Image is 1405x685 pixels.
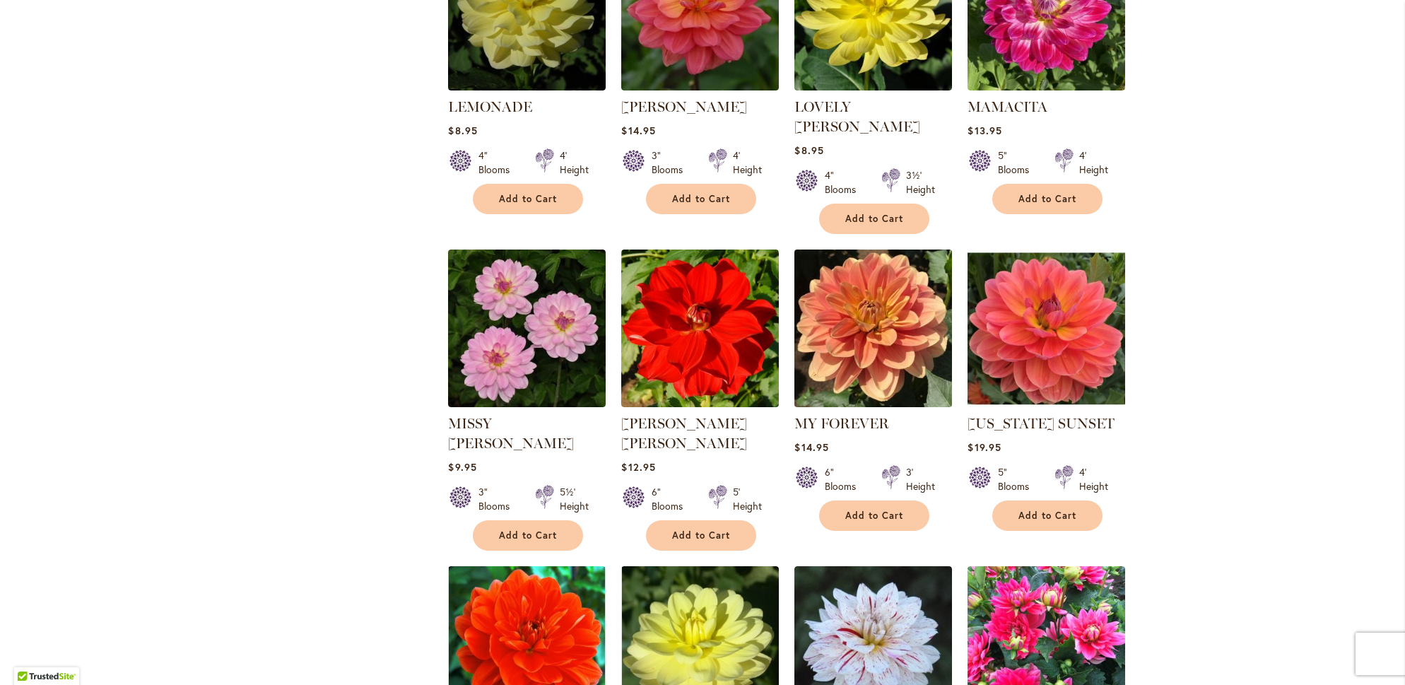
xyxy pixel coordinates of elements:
span: Add to Cart [1018,193,1076,205]
button: Add to Cart [646,184,756,214]
span: Add to Cart [845,213,903,225]
span: $19.95 [968,440,1001,454]
div: 4" Blooms [825,168,864,197]
img: MISSY SUE [448,250,606,407]
span: $14.95 [621,124,655,137]
a: LEMONADE [448,80,606,93]
button: Add to Cart [992,500,1103,531]
span: $9.95 [448,460,476,474]
div: 4' Height [1079,148,1108,177]
div: 6" Blooms [825,465,864,493]
img: MOLLY ANN [621,250,779,407]
a: [US_STATE] SUNSET [968,415,1115,432]
div: 4' Height [560,148,589,177]
a: LEMONADE [448,98,532,115]
button: Add to Cart [819,204,929,234]
div: 6" Blooms [652,485,691,513]
span: $14.95 [794,440,828,454]
iframe: Launch Accessibility Center [11,635,50,674]
div: 4' Height [733,148,762,177]
span: Add to Cart [1018,510,1076,522]
a: MOLLY ANN [621,397,779,410]
div: 3' Height [906,465,935,493]
a: [PERSON_NAME] [PERSON_NAME] [621,415,747,452]
div: 3" Blooms [478,485,518,513]
a: LOVELY [PERSON_NAME] [794,98,920,135]
span: $12.95 [621,460,655,474]
a: LOVELY RITA [794,80,952,93]
span: Add to Cart [845,510,903,522]
div: 3½' Height [906,168,935,197]
span: Add to Cart [499,193,557,205]
button: Add to Cart [819,500,929,531]
a: LORA ASHLEY [621,80,779,93]
span: $13.95 [968,124,1001,137]
span: Add to Cart [672,529,730,541]
span: Add to Cart [672,193,730,205]
a: MY FOREVER [794,415,889,432]
div: 4' Height [1079,465,1108,493]
div: 5½' Height [560,485,589,513]
div: 5" Blooms [998,148,1037,177]
a: MISSY SUE [448,397,606,410]
button: Add to Cart [992,184,1103,214]
a: MISSY [PERSON_NAME] [448,415,574,452]
button: Add to Cart [646,520,756,551]
div: 5' Height [733,485,762,513]
a: MY FOREVER [794,397,952,410]
a: Mamacita [968,80,1125,93]
span: Add to Cart [499,529,557,541]
span: $8.95 [794,144,823,157]
img: OREGON SUNSET [968,250,1125,407]
div: 5" Blooms [998,465,1037,493]
a: MAMACITA [968,98,1047,115]
button: Add to Cart [473,520,583,551]
button: Add to Cart [473,184,583,214]
img: MY FOREVER [791,245,956,411]
a: [PERSON_NAME] [621,98,747,115]
a: OREGON SUNSET [968,397,1125,410]
div: 3" Blooms [652,148,691,177]
div: 4" Blooms [478,148,518,177]
span: $8.95 [448,124,477,137]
